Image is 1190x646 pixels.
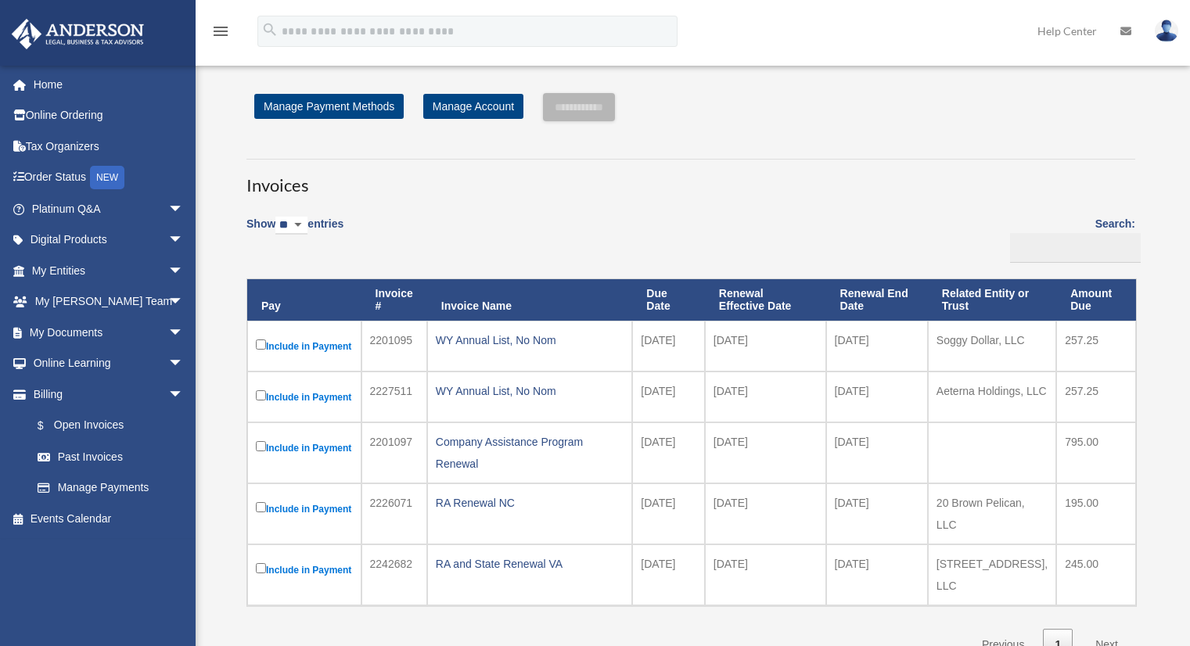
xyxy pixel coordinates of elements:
[705,544,826,605] td: [DATE]
[1010,233,1141,263] input: Search:
[928,371,1056,422] td: Aeterna Holdings, LLC
[1005,214,1135,263] label: Search:
[168,286,200,318] span: arrow_drop_down
[361,321,427,371] td: 2201095
[11,317,207,348] a: My Documentsarrow_drop_down
[256,390,266,400] input: Include in Payment
[168,255,200,287] span: arrow_drop_down
[11,224,207,256] a: Digital Productsarrow_drop_down
[705,483,826,544] td: [DATE]
[705,422,826,483] td: [DATE]
[11,255,207,286] a: My Entitiesarrow_drop_down
[361,422,427,483] td: 2201097
[247,279,361,321] th: Pay: activate to sort column descending
[928,483,1056,544] td: 20 Brown Pelican, LLC
[632,544,704,605] td: [DATE]
[256,560,353,580] label: Include in Payment
[256,441,266,451] input: Include in Payment
[254,94,404,119] a: Manage Payment Methods
[632,279,704,321] th: Due Date: activate to sort column ascending
[11,131,207,162] a: Tax Organizers
[246,214,343,250] label: Show entries
[256,387,353,407] label: Include in Payment
[427,279,633,321] th: Invoice Name: activate to sort column ascending
[256,502,266,512] input: Include in Payment
[22,410,192,442] a: $Open Invoices
[11,69,207,100] a: Home
[11,348,207,379] a: Online Learningarrow_drop_down
[436,553,624,575] div: RA and State Renewal VA
[826,544,928,605] td: [DATE]
[361,483,427,544] td: 2226071
[1056,321,1136,371] td: 257.25
[1056,422,1136,483] td: 795.00
[246,159,1135,198] h3: Invoices
[11,193,207,224] a: Platinum Q&Aarrow_drop_down
[256,339,266,350] input: Include in Payment
[826,483,928,544] td: [DATE]
[168,224,200,257] span: arrow_drop_down
[361,279,427,321] th: Invoice #: activate to sort column ascending
[705,321,826,371] td: [DATE]
[256,563,266,573] input: Include in Payment
[256,336,353,356] label: Include in Payment
[11,379,200,410] a: Billingarrow_drop_down
[11,503,207,534] a: Events Calendar
[46,416,54,436] span: $
[1155,20,1178,42] img: User Pic
[11,162,207,194] a: Order StatusNEW
[256,499,353,519] label: Include in Payment
[11,100,207,131] a: Online Ordering
[256,438,353,458] label: Include in Payment
[928,279,1056,321] th: Related Entity or Trust: activate to sort column ascending
[436,380,624,402] div: WY Annual List, No Nom
[1056,544,1136,605] td: 245.00
[928,321,1056,371] td: Soggy Dollar, LLC
[361,371,427,422] td: 2227511
[632,371,704,422] td: [DATE]
[168,193,200,225] span: arrow_drop_down
[632,483,704,544] td: [DATE]
[826,279,928,321] th: Renewal End Date: activate to sort column ascending
[826,422,928,483] td: [DATE]
[1056,279,1136,321] th: Amount Due: activate to sort column ascending
[11,286,207,318] a: My [PERSON_NAME] Teamarrow_drop_down
[168,317,200,349] span: arrow_drop_down
[361,544,427,605] td: 2242682
[423,94,523,119] a: Manage Account
[826,371,928,422] td: [DATE]
[632,321,704,371] td: [DATE]
[436,492,624,514] div: RA Renewal NC
[705,279,826,321] th: Renewal Effective Date: activate to sort column ascending
[22,441,200,472] a: Past Invoices
[22,472,200,504] a: Manage Payments
[928,544,1056,605] td: [STREET_ADDRESS], LLC
[436,329,624,351] div: WY Annual List, No Nom
[90,166,124,189] div: NEW
[168,379,200,411] span: arrow_drop_down
[1056,483,1136,544] td: 195.00
[632,422,704,483] td: [DATE]
[1056,371,1136,422] td: 257.25
[261,21,279,38] i: search
[436,431,624,475] div: Company Assistance Program Renewal
[275,217,307,235] select: Showentries
[211,22,230,41] i: menu
[168,348,200,380] span: arrow_drop_down
[705,371,826,422] td: [DATE]
[826,321,928,371] td: [DATE]
[211,27,230,41] a: menu
[7,19,149,49] img: Anderson Advisors Platinum Portal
